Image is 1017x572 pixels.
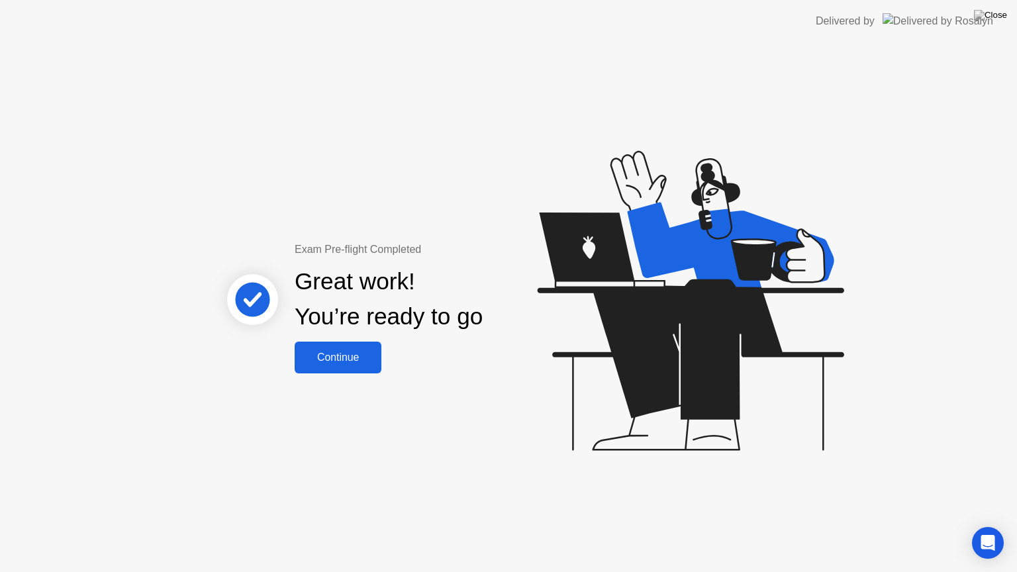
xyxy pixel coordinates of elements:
[816,13,875,29] div: Delivered by
[299,352,377,363] div: Continue
[972,527,1004,559] div: Open Intercom Messenger
[295,342,381,373] button: Continue
[974,10,1007,21] img: Close
[295,264,483,334] div: Great work! You’re ready to go
[883,13,993,28] img: Delivered by Rosalyn
[295,242,568,258] div: Exam Pre-flight Completed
